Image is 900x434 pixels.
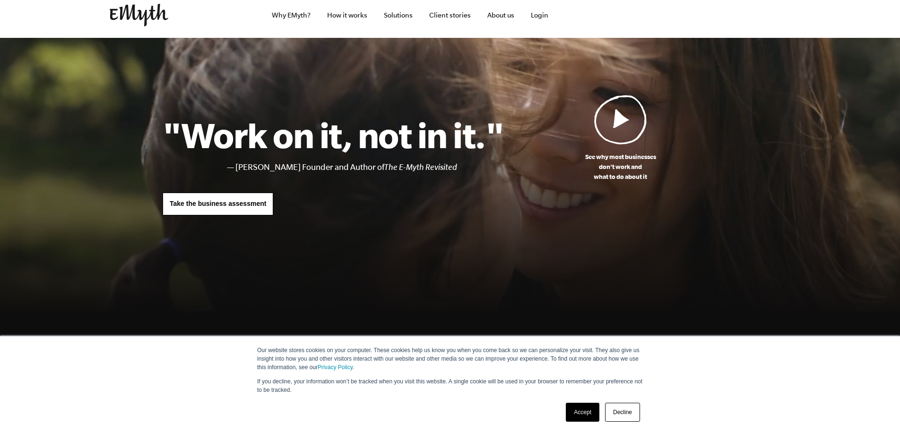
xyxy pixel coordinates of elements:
h1: "Work on it, not in it." [163,114,503,156]
a: Decline [605,403,640,422]
span: Take the business assessment [170,200,266,207]
i: The E-Myth Revisited [384,162,457,172]
p: If you decline, your information won’t be tracked when you visit this website. A single cookie wi... [257,377,643,394]
p: Our website stores cookies on your computer. These cookies help us know you when you come back so... [257,346,643,372]
img: Play Video [594,95,647,144]
a: Accept [566,403,599,422]
a: Privacy Policy [318,364,353,371]
iframe: Embedded CTA [587,5,686,26]
li: [PERSON_NAME] Founder and Author of [235,160,503,174]
p: See why most businesses don't work and what to do about it [503,152,737,182]
img: EMyth [110,4,168,27]
a: Take the business assessment [163,193,273,215]
a: See why most businessesdon't work andwhat to do about it [503,95,737,182]
iframe: Embedded CTA [691,5,790,26]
